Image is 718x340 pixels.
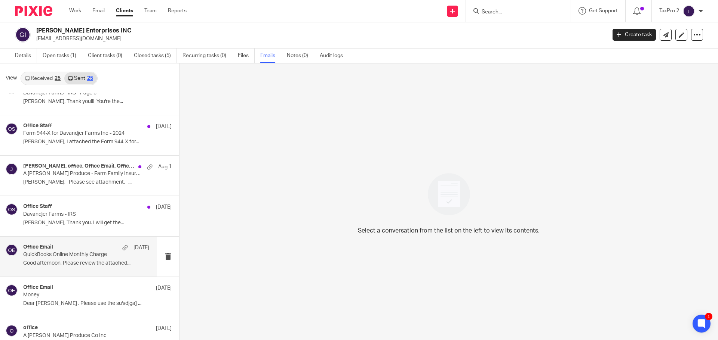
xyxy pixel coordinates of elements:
[23,139,172,145] p: [PERSON_NAME], I attached the Form 944-X for...
[23,284,53,291] h4: Office Email
[87,76,93,81] div: 25
[88,49,128,63] a: Client tasks (0)
[23,163,135,169] h4: [PERSON_NAME], office, Office Email, Office Staff
[6,244,18,256] img: svg%3E
[238,49,255,63] a: Files
[55,76,61,81] div: 25
[144,7,157,15] a: Team
[683,5,695,17] img: svg%3E
[6,284,18,296] img: svg%3E
[481,9,548,16] input: Search
[36,27,488,35] h2: [PERSON_NAME] Enterprises INC
[23,130,142,137] p: Form 944-X for Davandjer Farms Inc - 2024
[23,211,142,218] p: Davandjer Farms - IRS
[23,333,142,339] p: A [PERSON_NAME] Produce Co Inc
[15,6,52,16] img: Pixie
[6,203,18,215] img: svg%3E
[6,325,18,337] img: svg%3E
[156,284,172,292] p: [DATE]
[182,49,232,63] a: Recurring tasks (0)
[15,27,31,43] img: svg%3E
[287,49,314,63] a: Notes (0)
[116,7,133,15] a: Clients
[23,244,53,250] h4: Office Email
[64,72,96,84] a: Sent25
[23,99,172,105] p: [PERSON_NAME], Thank you!!! You're the...
[43,49,82,63] a: Open tasks (1)
[260,49,281,63] a: Emails
[156,325,172,332] p: [DATE]
[134,49,177,63] a: Closed tasks (5)
[659,7,679,15] p: TaxPro 2
[23,220,172,226] p: [PERSON_NAME], Thank you. I will get the...
[6,74,17,82] span: View
[23,179,172,185] p: [PERSON_NAME], Please see attachment. ...
[6,123,18,135] img: svg%3E
[36,35,601,43] p: [EMAIL_ADDRESS][DOMAIN_NAME]
[6,163,18,175] img: svg%3E
[705,313,712,320] div: 1
[23,260,149,266] p: Good afternoon, Please review the attached...
[168,7,187,15] a: Reports
[423,168,475,220] img: image
[320,49,349,63] a: Audit logs
[23,292,142,298] p: Money
[158,163,172,171] p: Aug 1
[23,90,142,96] p: Davandjer Farms - IRS - Page 5
[23,325,38,331] h4: office
[589,8,618,13] span: Get Support
[358,226,540,235] p: Select a conversation from the list on the left to view its contents.
[15,49,37,63] a: Details
[23,123,52,129] h4: Office Staff
[92,7,105,15] a: Email
[23,171,142,177] p: A [PERSON_NAME] Produce - Farm Family Insurance
[613,29,656,41] a: Create task
[69,7,81,15] a: Work
[23,203,52,210] h4: Office Staff
[21,72,64,84] a: Received25
[156,203,172,211] p: [DATE]
[23,252,124,258] p: QuickBooks Online Monthly Charge
[134,244,149,252] p: [DATE]
[23,300,172,307] p: Dear [PERSON_NAME] , Please use the su'sdjga] ...
[156,123,172,130] p: [DATE]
